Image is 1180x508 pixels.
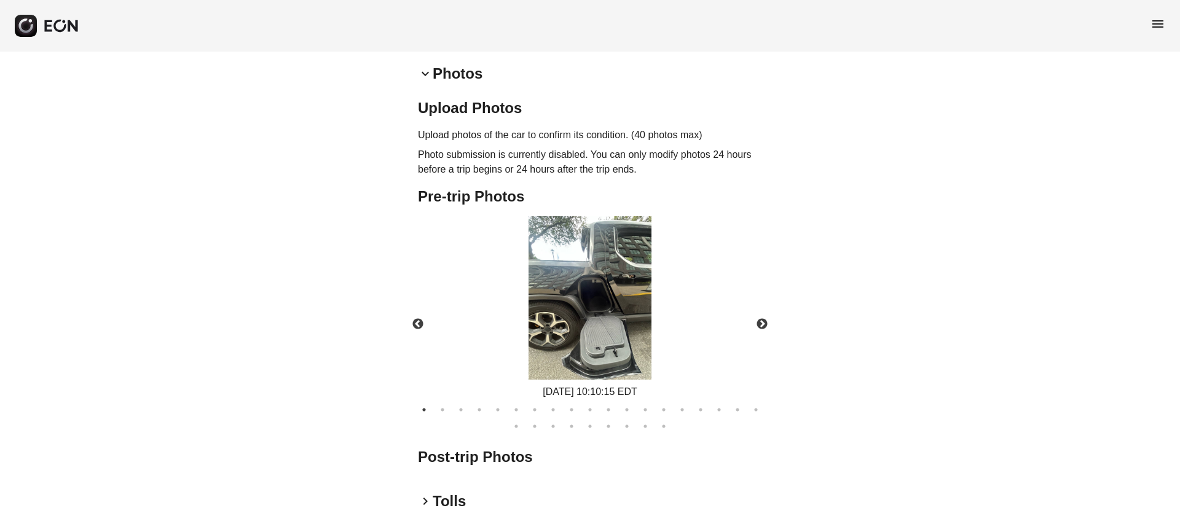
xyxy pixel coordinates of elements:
[529,420,541,432] button: 21
[584,404,596,416] button: 10
[492,404,504,416] button: 5
[547,420,559,432] button: 22
[565,420,578,432] button: 23
[418,447,762,467] h2: Post-trip Photos
[602,420,615,432] button: 25
[418,128,762,143] p: Upload photos of the car to confirm its condition. (40 photos max)
[418,147,762,177] p: Photo submission is currently disabled. You can only modify photos 24 hours before a trip begins ...
[529,216,651,380] img: https://fastfleet.me/rails/active_storage/blobs/redirect/eyJfcmFpbHMiOnsibWVzc2FnZSI6IkJBaHBBNW81...
[676,404,688,416] button: 15
[418,404,430,416] button: 1
[731,404,744,416] button: 18
[584,420,596,432] button: 24
[621,420,633,432] button: 26
[694,404,707,416] button: 16
[418,98,762,118] h2: Upload Photos
[529,385,651,399] div: [DATE] 10:10:15 EDT
[658,404,670,416] button: 14
[396,303,439,346] button: Previous
[1150,17,1165,31] span: menu
[658,420,670,432] button: 28
[741,303,784,346] button: Next
[713,404,725,416] button: 17
[418,187,762,206] h2: Pre-trip Photos
[436,404,449,416] button: 2
[547,404,559,416] button: 8
[639,420,651,432] button: 27
[565,404,578,416] button: 9
[639,404,651,416] button: 13
[510,420,522,432] button: 20
[602,404,615,416] button: 11
[418,66,433,81] span: keyboard_arrow_down
[473,404,486,416] button: 4
[621,404,633,416] button: 12
[433,64,482,84] h2: Photos
[455,404,467,416] button: 3
[510,404,522,416] button: 6
[529,404,541,416] button: 7
[750,404,762,416] button: 19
